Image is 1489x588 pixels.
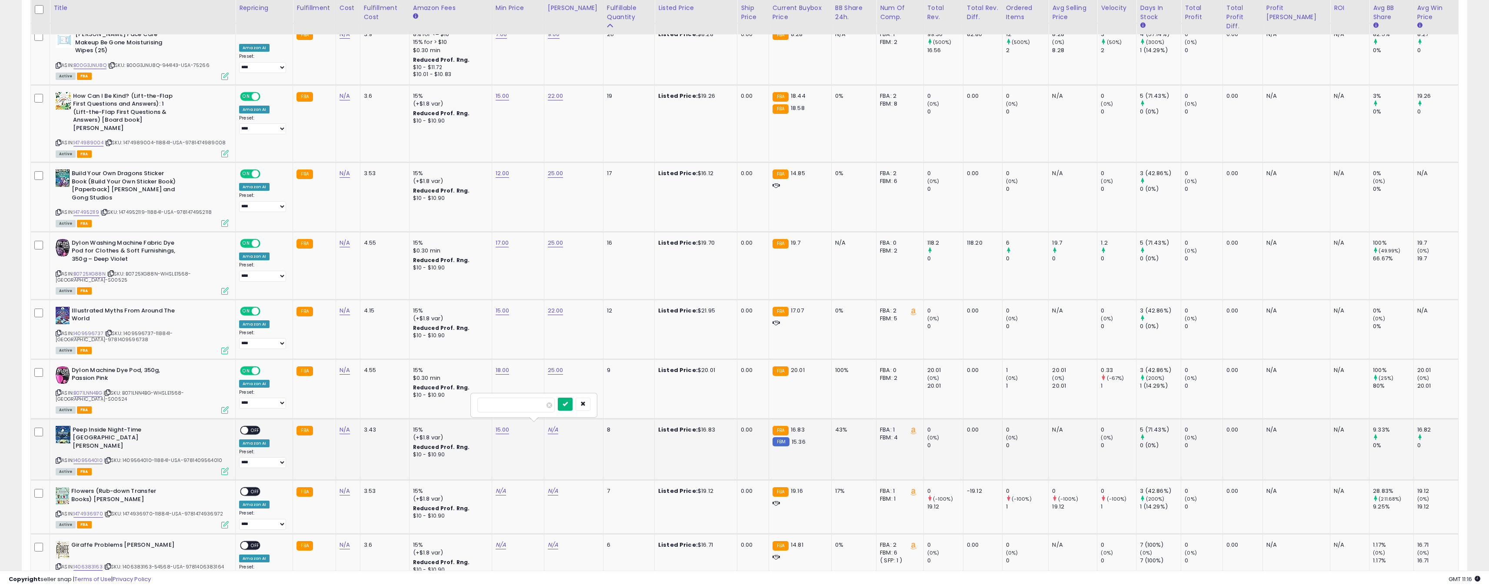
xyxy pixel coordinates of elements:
small: FBA [296,307,313,316]
small: (50%) [1107,39,1122,46]
div: 19.7 [1052,239,1097,247]
small: (0%) [1185,178,1197,185]
div: 15% for > $10 [413,38,485,46]
div: 1.2 [1101,239,1136,247]
span: 18.44 [791,92,806,100]
div: FBA: 2 [880,169,916,177]
div: 0% [1373,169,1413,177]
div: 0 [1185,30,1223,38]
img: 51ZAwJkGFhL._SL40_.jpg [56,307,70,324]
div: 118.2 [927,239,963,247]
div: N/A [1334,169,1362,177]
a: 12.00 [496,169,510,178]
div: 0 [1417,108,1458,116]
small: (0%) [1101,100,1113,107]
img: 51zQgfFnEHL._SL40_.jpg [56,541,69,558]
div: 6 [1006,239,1049,247]
a: 25.00 [548,169,563,178]
small: FBA [773,104,789,114]
div: 0 [1185,92,1223,100]
a: 9.00 [548,30,560,39]
div: 3 (42.86%) [1140,307,1181,315]
div: Preset: [239,53,286,73]
small: Avg Win Price. [1417,22,1422,30]
div: FBM: 8 [880,100,916,108]
div: Cost [340,3,356,13]
a: 18.00 [496,366,510,375]
small: FBA [773,307,789,316]
div: 0 [1006,307,1049,315]
div: Title [53,3,232,13]
small: (0%) [1185,100,1197,107]
div: 8.28 [1052,47,1097,54]
div: 0 [1185,169,1223,177]
div: ASIN: [56,92,229,156]
a: N/A [548,487,558,495]
b: Dylon Washing Machine Fabric Dye Pod for Clothes & Soft Furnishings, 350g – Deep Violet [72,239,177,266]
div: 8.28 [1052,30,1097,38]
div: Fulfillment Cost [364,3,406,22]
div: ASIN: [56,307,229,353]
small: FBA [773,169,789,179]
a: 1409564010 [73,457,103,464]
div: 0 [1185,239,1223,247]
div: Amazon AI [239,106,270,113]
span: | SKU: B0725XG88N-WHSLE1568-[GEOGRAPHIC_DATA]-S00525 [56,270,191,283]
a: B071LNN4BG [73,389,102,397]
div: 0.00 [1226,30,1256,38]
div: Total Profit [1185,3,1219,22]
a: B00G3JNU8Q [73,62,107,69]
div: 0 [1006,108,1049,116]
div: Min Price [496,3,540,13]
div: [PERSON_NAME] [548,3,600,13]
div: Num of Comp. [880,3,919,22]
a: N/A [496,487,506,495]
div: N/A [1052,307,1090,315]
span: ON [241,93,252,100]
a: N/A [548,541,558,549]
div: $19.70 [658,239,730,247]
small: (0%) [927,178,939,185]
b: Reduced Prof. Rng. [413,56,470,63]
div: Ordered Items [1006,3,1045,22]
small: (0%) [1373,178,1385,185]
small: (0%) [927,315,939,322]
b: Listed Price: [658,306,698,315]
small: (49.99%) [1379,247,1400,254]
b: Build Your Own Dragons Sticker Book (Build Your Own Sticker Book) [Paperback] [PERSON_NAME] and G... [72,169,177,204]
div: 0 [1185,185,1223,193]
div: 0.00 [1226,307,1256,315]
div: 0 [927,307,963,315]
small: (0%) [1417,247,1429,254]
small: FBA [296,30,313,40]
a: Privacy Policy [113,575,151,583]
small: Avg BB Share. [1373,22,1378,30]
span: All listings currently available for purchase on Amazon [56,150,76,158]
div: Days In Stock [1140,3,1177,22]
div: 0 [927,255,963,262]
div: 0% [1373,307,1413,315]
small: (0%) [1006,315,1018,322]
b: Listed Price: [658,239,698,247]
div: 19 [607,92,648,100]
b: [PERSON_NAME] Face Care Makeup Be Gone Moisturising Wipes (25) [75,30,181,57]
b: How Can I Be Kind? (Lift-the-Flap First Questions and Answers): 1 (Lift-the-Flap First Questions ... [73,92,179,135]
div: N/A [1052,92,1090,100]
img: 51peZEnCl-L._SL40_.jpg [56,487,69,505]
span: 19.7 [791,239,801,247]
small: (0%) [1185,315,1197,322]
div: Fulfillable Quantity [607,3,651,22]
a: 25.00 [548,239,563,247]
span: FBA [77,287,92,295]
div: FBM: 2 [880,247,916,255]
a: 1474952119 [73,209,99,216]
a: 7.00 [496,30,507,39]
span: OFF [259,307,273,315]
div: 16.56 [927,47,963,54]
div: 0% [1373,47,1413,54]
div: 15% [413,169,485,177]
div: $0.30 min [413,47,485,54]
div: 8.27 [1417,30,1458,38]
span: FBA [77,150,92,158]
div: 4 (57.14%) [1140,30,1181,38]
